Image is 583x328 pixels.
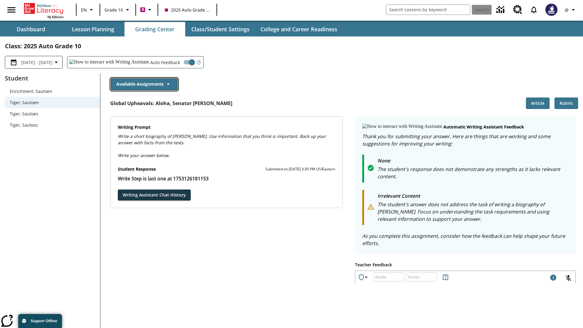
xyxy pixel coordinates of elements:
[53,59,60,66] svg: Collapse Date Range Filter
[5,108,100,119] div: Tiger, Sautoes
[377,192,568,201] p: Irrelevant Content
[10,99,95,106] span: Tiger, Sautoen
[526,2,542,18] a: Notifications
[256,22,342,36] button: College and Career Readiness
[545,4,557,16] img: Avatar
[31,319,57,323] span: Support Offline
[10,111,95,117] span: Tiger, Sautoes
[377,166,568,180] p: The student's response does not demonstrate any strengths as it lacks relevant content.
[554,97,578,109] button: Rubric, Will open in new tab
[118,175,336,182] p: Student Response
[5,97,100,108] div: Tiger, Sautoen
[63,22,123,36] button: Lesson Planning
[118,166,156,173] p: Student Response
[1,22,61,36] button: Dashboard
[265,166,335,172] p: Submitted on [DATE] 3:30 PM US/Eastern
[386,5,470,15] input: search field
[362,133,568,147] p: Thank you for submitting your answer. Here are things that are working and some suggestions for i...
[138,4,156,15] button: Boost Class color is violet red. Change class color
[69,59,149,65] img: How to interact with Writing Assistant
[186,22,254,36] button: Class/Student Settings
[355,261,576,268] p: Teacher Feedback
[374,272,404,282] div: Grade: Letters, numbers, %, + and - are allowed.
[78,4,98,15] button: Language: EN, Select a language
[374,269,404,285] input: Grade: Letters, numbers, %, + and - are allowed.
[407,272,437,282] div: Points: Must be equal to or less than 25.
[355,271,372,283] button: Achievements
[542,2,561,18] button: Select a new avatar
[10,122,95,128] span: Tiger, Sautoss
[561,271,576,285] button: Click to activate and allow voice recognition
[118,124,336,131] p: Writing Prompt
[5,41,578,51] h2: Class : 2025 Auto Grade 10
[565,7,569,13] span: @
[8,59,60,66] button: Select the date range menu item
[24,2,63,19] div: Home
[118,146,336,159] p: Write your answer below.
[2,5,89,10] body: Type your response here.
[510,2,526,18] a: Resource Center, Will open in new tab
[561,4,581,15] button: Profile/Settings
[493,2,510,18] a: Data Center
[111,78,178,90] button: Available Assignments
[526,97,550,109] button: Article, Will open in new tab
[10,88,95,94] span: Enrichment, Sautoen
[5,119,100,131] div: Tiger, Sautoss
[118,175,336,182] p: Write Step is last one at 1753126181153
[110,100,232,107] p: Global Upheavals: Aloha, Senator [PERSON_NAME]
[362,232,568,247] p: As you complete this assignment, consider how the feedback can help shape your future efforts.
[118,190,191,201] button: Writing Assistant Chat History
[118,133,336,146] p: Write a short biography of [PERSON_NAME]. Use information that you think is important. Back up yo...
[165,7,210,13] span: 2025 Auto Grade 10
[18,314,62,328] button: Support Offline
[439,271,452,283] button: Rules for Earning Points and Achievements, Will open in new tab
[362,124,442,130] img: How to interact with Writing Assistant
[377,157,568,166] p: None
[407,269,437,285] input: Points: Must be equal to or less than 25.
[2,1,20,19] button: Open side menu
[81,7,87,13] span: EN
[5,73,100,83] p: Student
[24,2,63,15] a: Home
[377,201,568,223] p: The student's answer does not address the task of writing a biography of [PERSON_NAME]. Focus on ...
[102,4,134,15] button: Grade: Grade 10, Select a grade
[124,22,185,36] button: Grading Center
[194,56,203,68] button: Open Help for Writing Assistant
[141,6,144,13] span: B
[21,59,53,66] span: [DATE] - [DATE]
[443,124,524,130] p: Automatic writing assistant feedback
[550,274,557,282] div: Maximum 1000 characters Press Escape to exit toolbar and use left and right arrow keys to access ...
[104,7,123,13] span: Grade 10
[47,15,63,19] span: NJ Edition
[5,86,100,97] div: Enrichment, Sautoen
[150,59,180,66] span: Auto Feedback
